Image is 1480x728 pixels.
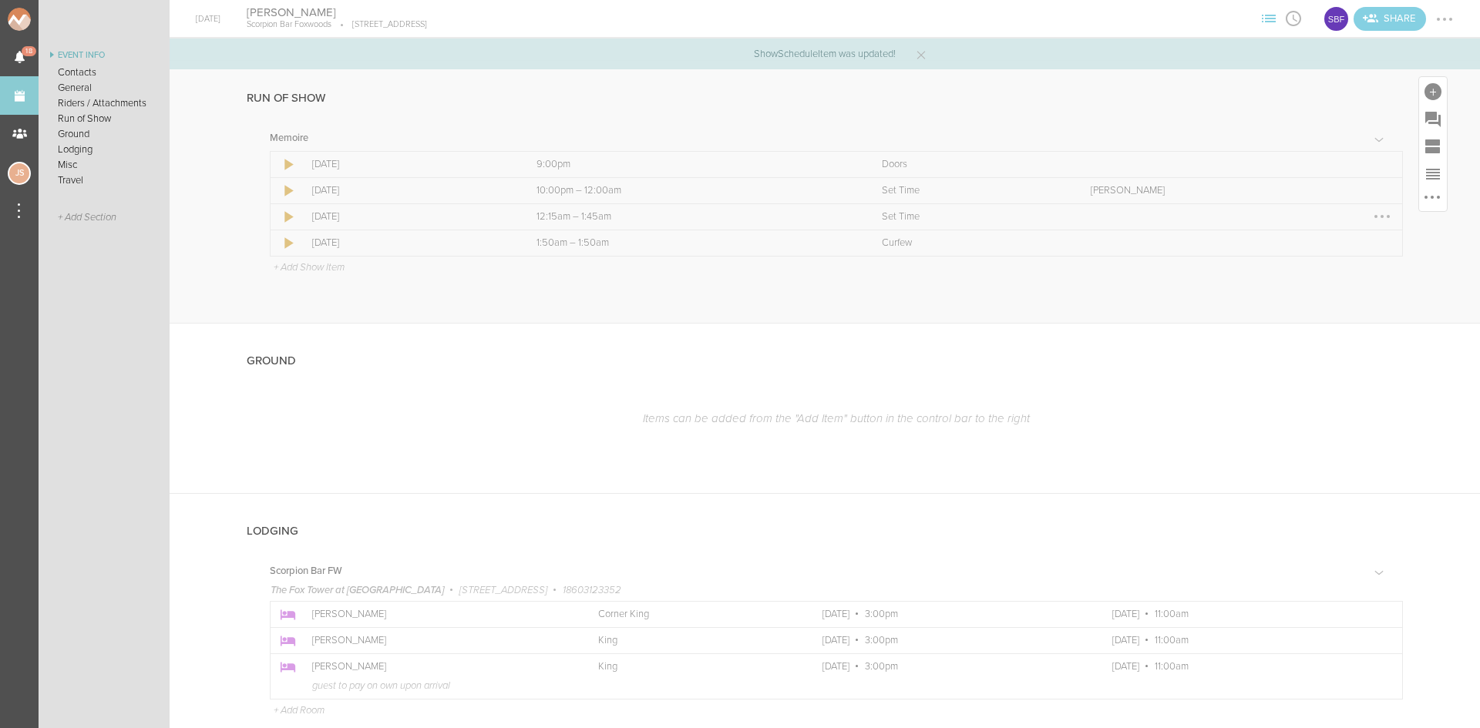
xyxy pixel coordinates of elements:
[1419,160,1447,188] div: Reorder Items in this Section
[39,157,170,173] a: Misc
[1323,5,1350,32] div: SBF
[459,584,547,596] span: [STREET_ADDRESS]
[1155,634,1189,646] span: 11:00am
[1155,660,1189,673] span: 11:00am
[39,96,170,111] a: Riders / Attachments
[271,584,444,596] span: The Fox Tower at [GEOGRAPHIC_DATA]
[536,237,848,250] p: 1:50am – 1:50am
[247,5,427,20] h4: [PERSON_NAME]
[1419,188,1447,211] div: More Options
[39,173,170,188] a: Travel
[270,566,342,576] h5: Scorpion Bar FW
[8,162,31,185] div: Jessica Smith
[274,261,345,273] p: + Add Show Item
[598,634,789,646] p: King
[1419,105,1447,133] div: Add Prompt
[598,660,789,673] p: King
[1256,13,1281,22] span: View Sections
[822,660,849,673] span: [DATE]
[598,608,789,620] p: Corner King
[247,354,296,367] h4: Ground
[39,126,170,142] a: Ground
[754,49,896,59] p: ShowScheduleItem was updated!
[312,635,564,647] p: [PERSON_NAME]
[39,46,170,65] a: Event Info
[39,80,170,96] a: General
[1419,77,1447,105] div: Add Item
[1112,634,1139,646] span: [DATE]
[274,705,325,714] a: + Add Room
[22,46,36,56] span: 18
[536,211,848,223] p: 12:15am – 1:45am
[536,159,848,171] p: 9:00pm
[882,159,1057,171] p: Doors
[1112,660,1139,673] span: [DATE]
[58,212,116,223] span: + Add Section
[312,237,503,249] p: [DATE]
[274,704,325,716] p: + Add Room
[247,19,331,30] p: Scorpion Bar Foxwoods
[270,133,308,143] h5: Memoire
[865,608,898,620] span: 3:00pm
[312,661,564,673] p: [PERSON_NAME]
[312,184,503,196] p: [DATE]
[1091,185,1371,197] p: [PERSON_NAME]
[882,211,1057,223] p: Set Time
[882,185,1057,197] p: Set Time
[1323,5,1350,32] div: Scorpion Bar FW
[822,634,849,646] span: [DATE]
[331,19,427,30] p: [STREET_ADDRESS]
[1155,608,1189,620] span: 11:00am
[1354,7,1426,31] div: Share
[865,634,898,646] span: 3:00pm
[312,158,503,170] p: [DATE]
[312,609,564,621] p: [PERSON_NAME]
[865,660,898,673] span: 3:00pm
[8,8,95,31] img: NOMAD
[312,679,1371,693] p: guest to pay on own upon arrival
[536,185,848,197] p: 10:00pm – 12:00am
[312,210,503,223] p: [DATE]
[1112,608,1139,620] span: [DATE]
[247,525,298,538] h4: Lodging
[882,237,1057,250] p: Curfew
[39,65,170,80] a: Contacts
[39,142,170,157] a: Lodging
[270,411,1403,425] p: Items can be added from the "Add Item" button in the control bar to the right
[39,111,170,126] a: Run of Show
[247,92,325,105] h4: Run of Show
[563,584,621,596] span: 18603123352
[1354,7,1426,31] a: Invite teams to the Event
[1419,133,1447,160] div: Add Section
[822,608,849,620] span: [DATE]
[1281,13,1306,22] span: View Itinerary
